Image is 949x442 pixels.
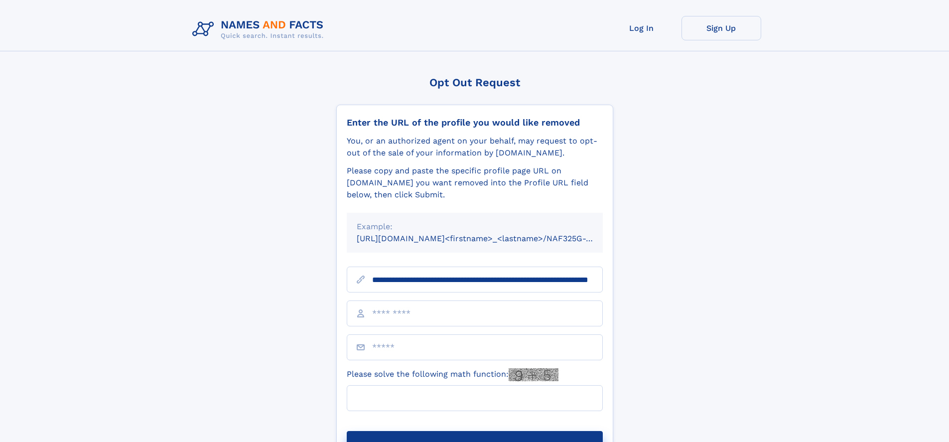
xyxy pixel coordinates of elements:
[602,16,681,40] a: Log In
[357,221,593,233] div: Example:
[681,16,761,40] a: Sign Up
[347,135,603,159] div: You, or an authorized agent on your behalf, may request to opt-out of the sale of your informatio...
[336,76,613,89] div: Opt Out Request
[347,117,603,128] div: Enter the URL of the profile you would like removed
[357,234,622,243] small: [URL][DOMAIN_NAME]<firstname>_<lastname>/NAF325G-xxxxxxxx
[188,16,332,43] img: Logo Names and Facts
[347,368,558,381] label: Please solve the following math function:
[347,165,603,201] div: Please copy and paste the specific profile page URL on [DOMAIN_NAME] you want removed into the Pr...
